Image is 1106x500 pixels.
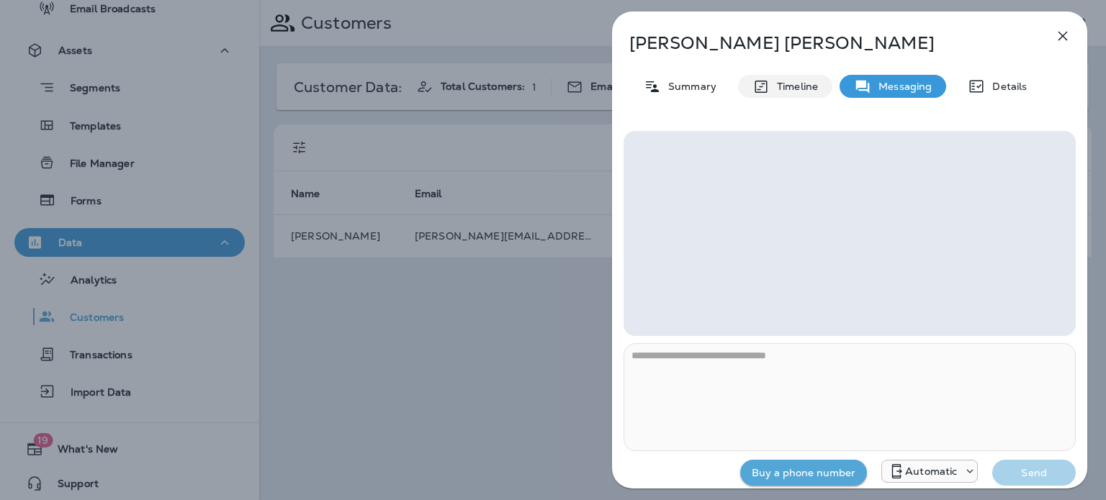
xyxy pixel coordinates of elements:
[629,33,1022,53] p: [PERSON_NAME] [PERSON_NAME]
[770,81,818,92] p: Timeline
[871,81,932,92] p: Messaging
[905,465,957,477] p: Automatic
[661,81,716,92] p: Summary
[740,460,867,486] button: Buy a phone number
[985,81,1027,92] p: Details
